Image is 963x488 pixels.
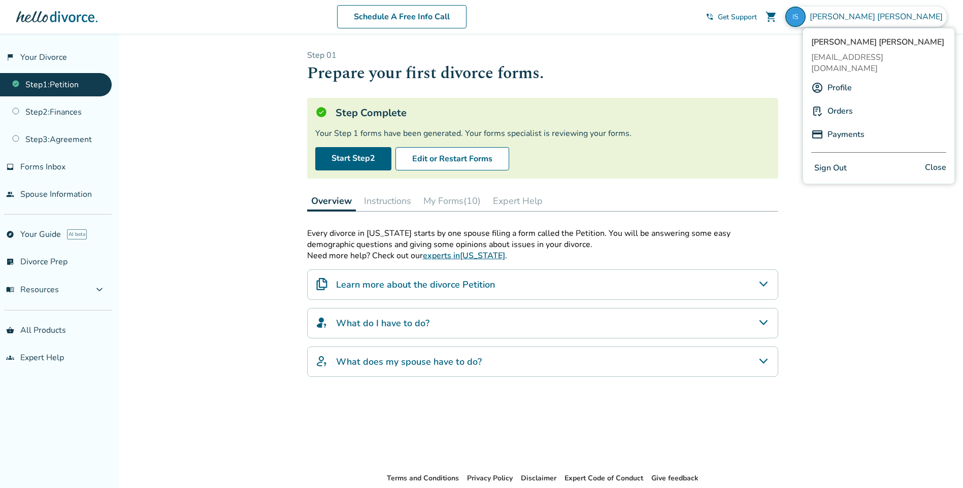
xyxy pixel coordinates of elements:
[336,355,482,368] h4: What does my spouse have to do?
[521,472,556,484] li: Disclaimer
[307,228,778,250] p: Every divorce in [US_STATE] starts by one spouse filing a form called the Petition. You will be a...
[6,354,14,362] span: groups
[811,128,823,141] img: P
[765,11,777,23] span: shopping_cart
[336,278,495,291] h4: Learn more about the divorce Petition
[785,7,806,27] img: ihernandez10@verizon.net
[6,286,14,294] span: menu_book
[6,190,14,198] span: people
[307,250,778,261] p: Need more help? Check out our .
[810,11,947,22] span: [PERSON_NAME] [PERSON_NAME]
[20,161,65,172] span: Forms Inbox
[912,439,963,488] iframe: Chat Widget
[811,82,823,94] img: A
[827,101,853,121] a: Orders
[6,326,14,334] span: shopping_basket
[315,128,770,139] div: Your Step 1 forms have been generated. Your forms specialist is reviewing your forms.
[316,317,328,329] img: What do I have to do?
[307,61,778,86] h1: Prepare your first divorce forms.
[336,106,407,120] h5: Step Complete
[307,269,778,300] div: Learn more about the divorce Petition
[811,105,823,117] img: P
[718,12,757,22] span: Get Support
[925,161,946,176] span: Close
[307,308,778,338] div: What do I have to do?
[6,258,14,266] span: list_alt_check
[336,317,429,330] h4: What do I have to do?
[489,191,547,211] button: Expert Help
[423,250,505,261] a: experts in[US_STATE]
[811,161,850,176] button: Sign Out
[387,473,459,483] a: Terms and Conditions
[316,355,328,367] img: What does my spouse have to do?
[6,53,14,61] span: flag_2
[316,278,328,290] img: Learn more about the divorce Petition
[706,13,714,21] span: phone_in_talk
[564,473,643,483] a: Expert Code of Conduct
[360,191,415,211] button: Instructions
[395,147,509,170] button: Edit or Restart Forms
[67,229,87,239] span: AI beta
[6,284,59,295] span: Resources
[93,284,106,296] span: expand_more
[307,191,356,212] button: Overview
[467,473,513,483] a: Privacy Policy
[811,37,946,48] span: [PERSON_NAME] [PERSON_NAME]
[6,230,14,238] span: explore
[6,163,14,171] span: inbox
[307,50,778,61] p: Step 0 1
[307,346,778,377] div: What does my spouse have to do?
[651,472,699,484] li: Give feedback
[706,12,757,22] a: phone_in_talkGet Support
[315,147,391,170] a: Start Step2
[811,52,946,74] span: [EMAIL_ADDRESS][DOMAIN_NAME]
[337,5,467,28] a: Schedule A Free Info Call
[827,125,865,144] a: Payments
[419,191,485,211] button: My Forms(10)
[827,78,852,97] a: Profile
